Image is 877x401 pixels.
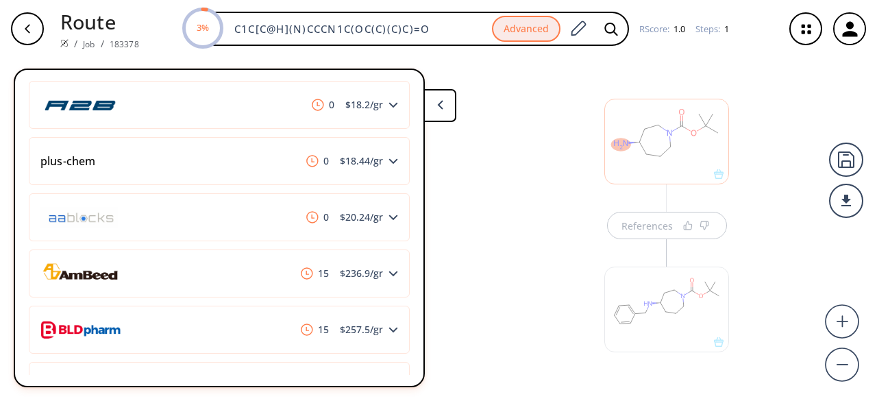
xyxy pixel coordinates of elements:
[197,21,209,34] text: 3%
[40,83,121,127] img: a2b-chem
[40,197,121,239] img: aa-blocks
[60,39,69,47] img: Spaya logo
[301,324,313,336] img: clock
[301,155,334,167] span: 0
[40,308,121,352] img: bld-pharma
[226,22,492,36] input: Enter SMILES
[334,269,388,278] span: $ 236.9 /gr
[312,99,324,111] img: clock
[60,7,139,36] p: Route
[334,156,388,166] span: $ 18.44 /gr
[295,324,334,336] span: 15
[101,36,104,51] li: /
[639,25,685,34] div: RScore :
[334,325,388,335] span: $ 257.5 /gr
[306,99,340,111] span: 0
[40,252,121,296] img: ambeed
[695,25,729,34] div: Steps :
[295,267,334,280] span: 15
[306,211,319,223] img: clock
[492,16,560,42] button: Advanced
[306,155,319,167] img: clock
[334,212,388,222] span: $ 20.24 /gr
[722,23,729,35] span: 1
[340,100,388,110] span: $ 18.2 /gr
[83,38,95,50] a: Job
[301,211,334,223] span: 0
[301,267,313,280] img: clock
[671,23,685,35] span: 1.0
[74,36,77,51] li: /
[110,38,139,50] a: 183378
[40,153,148,169] div: plus-chem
